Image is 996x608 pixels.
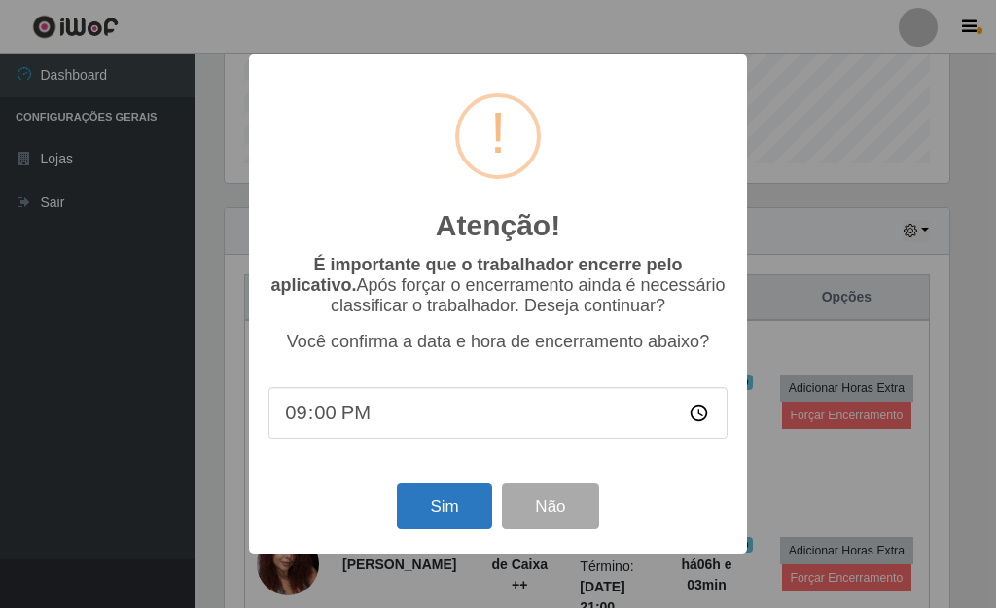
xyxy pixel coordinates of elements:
[397,483,491,529] button: Sim
[270,255,682,295] b: É importante que o trabalhador encerre pelo aplicativo.
[268,255,728,316] p: Após forçar o encerramento ainda é necessário classificar o trabalhador. Deseja continuar?
[436,208,560,243] h2: Atenção!
[268,332,728,352] p: Você confirma a data e hora de encerramento abaixo?
[502,483,598,529] button: Não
